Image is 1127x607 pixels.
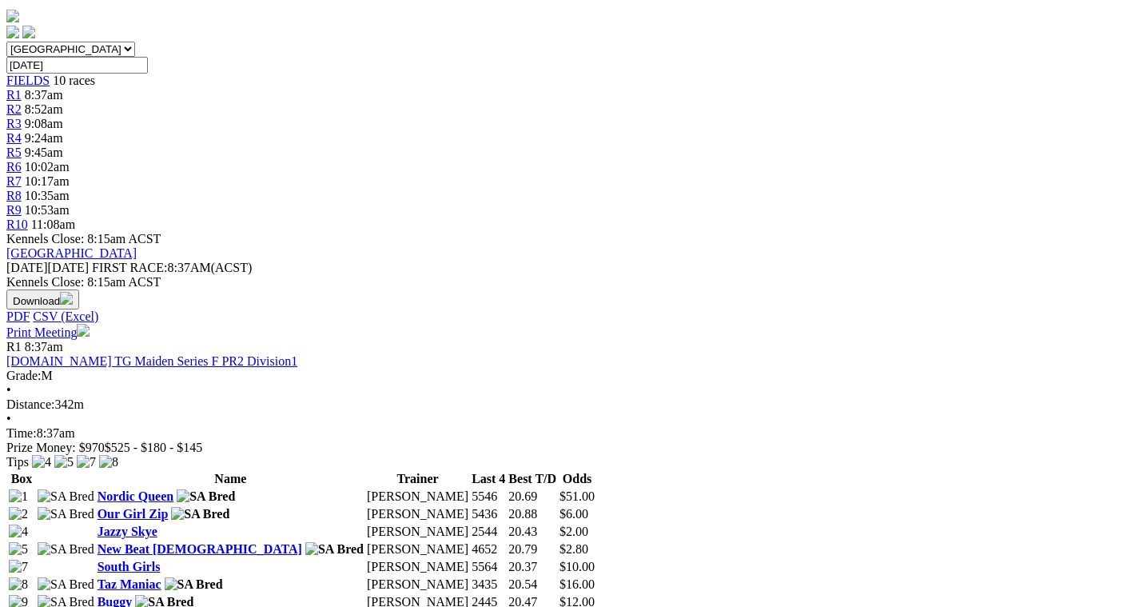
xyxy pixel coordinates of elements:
div: 8:37am [6,426,1121,441]
td: [PERSON_NAME] [366,559,469,575]
a: [DOMAIN_NAME] TG Maiden Series F PR2 Division1 [6,354,297,368]
th: Name [97,471,364,487]
img: 8 [99,455,118,469]
span: 9:45am [25,146,63,159]
th: Trainer [366,471,469,487]
span: $16.00 [560,577,595,591]
a: Taz Maniac [98,577,161,591]
span: 9:24am [25,131,63,145]
div: M [6,369,1121,383]
img: 8 [9,577,28,592]
td: 2544 [471,524,506,540]
img: download.svg [60,292,73,305]
span: $2.00 [560,525,588,538]
img: SA Bred [38,577,94,592]
img: facebook.svg [6,26,19,38]
img: twitter.svg [22,26,35,38]
span: Grade: [6,369,42,382]
span: [DATE] [6,261,48,274]
span: Tips [6,455,29,469]
div: Kennels Close: 8:15am ACST [6,275,1121,290]
span: 10:17am [25,174,70,188]
span: FIRST RACE: [92,261,167,274]
td: 20.69 [508,489,557,505]
span: 8:37AM(ACST) [92,261,252,274]
span: 10:53am [25,203,70,217]
a: PDF [6,309,30,323]
img: 2 [9,507,28,521]
a: Print Meeting [6,325,90,339]
span: $6.00 [560,507,588,521]
th: Last 4 [471,471,506,487]
span: Box [11,472,33,485]
img: 1 [9,489,28,504]
a: CSV (Excel) [33,309,98,323]
td: 5546 [471,489,506,505]
img: SA Bred [38,489,94,504]
a: R7 [6,174,22,188]
span: • [6,383,11,397]
img: SA Bred [305,542,364,557]
img: 7 [77,455,96,469]
span: $525 - $180 - $145 [105,441,203,454]
a: R9 [6,203,22,217]
img: SA Bred [38,507,94,521]
span: R1 [6,340,22,353]
a: New Beat [DEMOGRAPHIC_DATA] [98,542,302,556]
span: 11:08am [31,218,75,231]
img: printer.svg [77,324,90,337]
td: 20.54 [508,577,557,593]
td: [PERSON_NAME] [366,541,469,557]
a: FIELDS [6,74,50,87]
img: SA Bred [165,577,223,592]
td: [PERSON_NAME] [366,577,469,593]
a: R5 [6,146,22,159]
td: 5436 [471,506,506,522]
span: 8:52am [25,102,63,116]
a: [GEOGRAPHIC_DATA] [6,246,137,260]
span: $51.00 [560,489,595,503]
td: 20.43 [508,524,557,540]
a: Nordic Queen [98,489,174,503]
span: 8:37am [25,340,63,353]
a: R2 [6,102,22,116]
span: Kennels Close: 8:15am ACST [6,232,161,246]
button: Download [6,290,79,309]
a: South Girls [98,560,161,573]
td: [PERSON_NAME] [366,524,469,540]
a: R10 [6,218,28,231]
a: R3 [6,117,22,130]
a: R1 [6,88,22,102]
img: 7 [9,560,28,574]
img: 5 [9,542,28,557]
span: [DATE] [6,261,89,274]
td: [PERSON_NAME] [366,489,469,505]
img: SA Bred [38,542,94,557]
span: 10 races [53,74,95,87]
img: SA Bred [171,507,229,521]
td: 5564 [471,559,506,575]
a: R8 [6,189,22,202]
img: logo-grsa-white.png [6,10,19,22]
a: R6 [6,160,22,174]
a: R4 [6,131,22,145]
img: 4 [32,455,51,469]
td: 4652 [471,541,506,557]
td: 20.79 [508,541,557,557]
th: Odds [559,471,595,487]
span: $2.80 [560,542,588,556]
span: • [6,412,11,425]
div: Download [6,309,1121,324]
td: 20.37 [508,559,557,575]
